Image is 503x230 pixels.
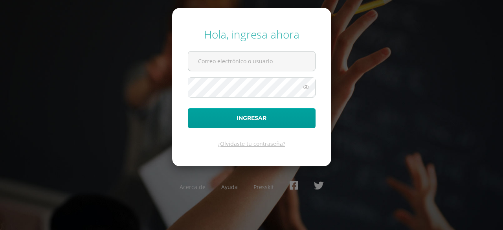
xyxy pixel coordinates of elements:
[188,108,316,128] button: Ingresar
[253,183,274,191] a: Presskit
[180,183,206,191] a: Acerca de
[221,183,238,191] a: Ayuda
[188,27,316,42] div: Hola, ingresa ahora
[188,52,315,71] input: Correo electrónico o usuario
[218,140,285,147] a: ¿Olvidaste tu contraseña?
